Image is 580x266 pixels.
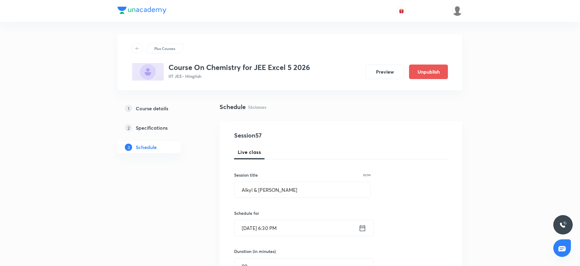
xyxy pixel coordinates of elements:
[363,174,371,177] p: 19/99
[248,104,266,110] p: 56 classes
[136,124,168,131] h5: Specifications
[118,122,200,134] a: 2Specifications
[118,102,200,115] a: 1Course details
[234,248,276,254] h6: Duration (in minutes)
[136,144,157,151] h5: Schedule
[399,8,404,14] img: avatar
[365,65,404,79] button: Preview
[234,172,258,178] h6: Session title
[125,144,132,151] p: 3
[154,46,175,51] p: Plus Courses
[234,182,370,198] input: A great title is short, clear and descriptive
[452,6,462,16] img: Ankit Porwal
[118,7,166,14] img: Company Logo
[220,102,246,111] h4: Schedule
[234,131,345,140] h4: Session 57
[234,210,371,216] h6: Schedule for
[409,65,448,79] button: Unpublish
[169,63,310,72] h3: Course On Chemistry for JEE Excel 5 2026
[118,7,166,15] a: Company Logo
[169,73,310,79] p: IIT JEE • Hinglish
[132,63,164,81] img: 6F1EF42D-E41D-4D2F-994D-2A25C264902D_plus.png
[136,105,168,112] h5: Course details
[125,124,132,131] p: 2
[125,105,132,112] p: 1
[559,221,567,228] img: ttu
[397,6,406,16] button: avatar
[238,148,261,156] span: Live class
